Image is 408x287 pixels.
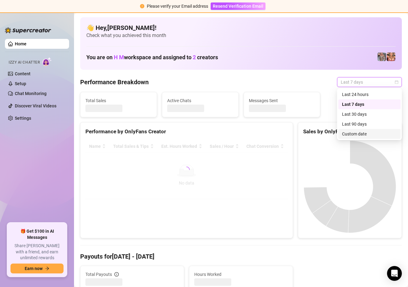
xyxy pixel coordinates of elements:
[338,129,401,139] div: Custom date
[193,54,196,60] span: 2
[80,252,402,261] h4: Payouts for [DATE] - [DATE]
[342,121,397,127] div: Last 90 days
[342,111,397,118] div: Last 30 days
[10,264,64,273] button: Earn nowarrow-right
[338,99,401,109] div: Last 7 days
[167,97,233,104] span: Active Chats
[147,3,208,10] div: Please verify your Email address
[15,91,47,96] a: Chat Monitoring
[395,80,398,84] span: calendar
[15,71,31,76] a: Content
[342,91,397,98] div: Last 24 hours
[182,165,191,174] span: loading
[249,97,315,104] span: Messages Sent
[5,27,51,33] img: logo-BBDzfeDw.svg
[15,103,56,108] a: Discover Viral Videos
[342,131,397,137] div: Custom date
[86,32,396,39] span: Check what you achieved this month
[45,266,49,271] span: arrow-right
[338,109,401,119] div: Last 30 days
[86,23,396,32] h4: 👋 Hey, [PERSON_NAME] !
[211,2,266,10] button: Resend Verification Email
[15,81,26,86] a: Setup
[338,119,401,129] div: Last 90 days
[140,4,144,8] span: exclamation-circle
[25,266,43,271] span: Earn now
[42,57,52,66] img: AI Chatter
[86,54,218,61] h1: You are on workspace and assigned to creators
[387,266,402,281] div: Open Intercom Messenger
[10,228,64,240] span: 🎁 Get $100 in AI Messages
[387,52,395,61] img: pennylondon
[15,41,27,46] a: Home
[9,60,40,65] span: Izzy AI Chatter
[85,127,288,136] div: Performance by OnlyFans Creator
[15,116,31,121] a: Settings
[114,272,119,277] span: info-circle
[303,127,397,136] div: Sales by OnlyFans Creator
[114,54,124,60] span: H M
[341,77,398,87] span: Last 7 days
[194,271,288,278] span: Hours Worked
[342,101,397,108] div: Last 7 days
[80,78,149,86] h4: Performance Breakdown
[213,4,263,9] span: Resend Verification Email
[85,97,152,104] span: Total Sales
[85,271,112,278] span: Total Payouts
[338,89,401,99] div: Last 24 hours
[10,243,64,261] span: Share [PERSON_NAME] with a friend, and earn unlimited rewards
[377,52,386,61] img: pennylondonvip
